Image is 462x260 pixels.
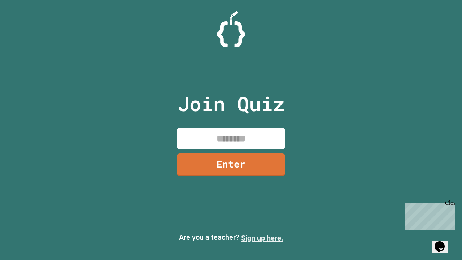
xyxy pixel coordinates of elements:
a: Sign up here. [241,234,283,242]
a: Enter [177,153,285,176]
div: Chat with us now!Close [3,3,50,46]
p: Join Quiz [178,89,285,119]
iframe: chat widget [402,200,455,230]
img: Logo.svg [217,11,245,47]
iframe: chat widget [432,231,455,253]
p: Are you a teacher? [6,232,456,243]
